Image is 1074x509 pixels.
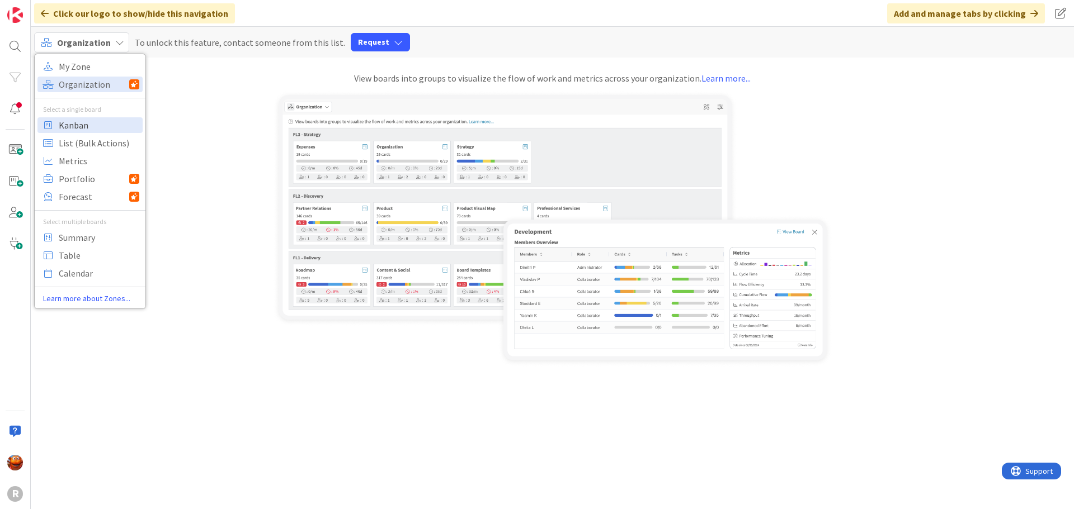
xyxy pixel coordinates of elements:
[37,135,143,151] a: List (Bulk Actions)
[7,486,23,502] div: R
[37,230,143,245] a: Summary
[35,293,145,304] a: Learn more about Zones...
[37,59,143,74] a: My Zone
[7,7,23,23] img: Visit kanbanzone.com
[59,135,139,151] span: List (Bulk Actions)
[35,216,145,227] div: Select multiple boards
[23,2,51,15] span: Support
[7,455,23,470] img: KA
[37,265,143,281] a: Calendar
[37,117,143,133] a: Kanban
[59,153,139,169] span: Metrics
[59,188,129,205] span: Forecast
[351,33,410,51] button: Request
[59,117,139,134] span: Kanban
[887,3,1045,23] div: Add and manage tabs by clicking
[57,37,111,48] span: Organization
[37,171,143,187] a: Portfolio
[31,27,1074,58] div: To unlock this feature, contact someone from this list.
[34,3,235,23] div: Click our logo to show/hide this navigation
[59,58,139,75] span: My Zone
[273,91,832,367] img: organization-zone.png
[37,248,143,263] a: Table
[37,153,143,169] a: Metrics
[701,73,751,84] a: Learn more...
[59,229,139,246] span: Summary
[59,265,139,282] span: Calendar
[59,247,139,264] span: Table
[35,104,145,115] div: Select a single board
[31,72,1074,85] div: View boards into groups to visualize the flow of work and metrics across your organization.
[59,76,129,93] span: Organization
[37,189,143,204] a: Forecast
[59,170,129,187] span: Portfolio
[37,77,143,92] a: Organization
